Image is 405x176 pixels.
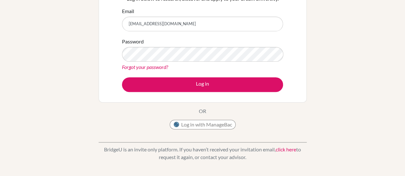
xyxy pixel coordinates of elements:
[199,107,206,115] p: OR
[122,7,134,15] label: Email
[122,64,168,70] a: Forgot your password?
[170,120,236,129] button: Log in with ManageBac
[99,146,307,161] p: BridgeU is an invite only platform. If you haven’t received your invitation email, to request it ...
[276,146,296,152] a: click here
[122,77,283,92] button: Log in
[122,38,144,45] label: Password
